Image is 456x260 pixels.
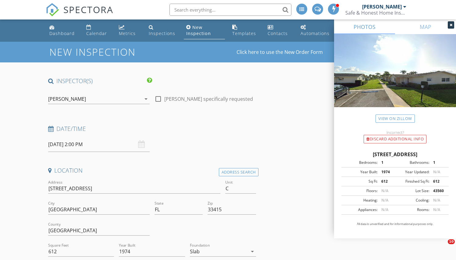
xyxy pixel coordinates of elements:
div: [PERSON_NAME] [362,4,402,10]
div: Calendar [86,30,107,36]
iframe: Intercom live chat [435,239,450,254]
input: Search everything... [169,4,291,16]
div: Templates [232,30,256,36]
div: Metrics [119,30,136,36]
a: Calendar [84,22,112,39]
div: Year Updated: [395,169,429,175]
div: Sq Ft: [343,179,378,184]
div: Appliances: [343,207,378,213]
div: Inspections [149,30,175,36]
div: Cooling: [395,198,429,203]
span: N/A [433,198,440,203]
div: [STREET_ADDRESS] [341,151,449,158]
span: N/A [433,207,440,212]
i: arrow_drop_down [142,95,150,103]
div: 1974 [378,169,395,175]
a: Metrics [116,22,141,39]
label: [PERSON_NAME] specifically requested [164,96,253,102]
i: arrow_drop_down [249,248,256,255]
div: Floors: [343,188,378,194]
div: Incorrect? [334,130,456,135]
a: Contacts [265,22,293,39]
div: Slab [190,249,200,254]
a: New Inspection [184,22,225,39]
span: SPECTORA [63,3,113,16]
div: Dashboard [49,30,75,36]
a: View on Zillow [376,114,415,123]
span: 10 [448,239,455,244]
a: Templates [230,22,261,39]
div: 43560 [429,188,447,194]
div: Safe & Honest Home Inspection Services [345,10,406,16]
a: SPECTORA [46,8,113,21]
div: Contacts [268,30,288,36]
p: All data is unverified and for informational purposes only. [341,222,449,226]
input: Select date [48,137,150,152]
div: New Inspection [186,24,211,36]
div: 1 [429,160,447,165]
h1: New Inspection [49,47,184,57]
a: Click here to use the New Order Form [237,50,323,54]
a: Inspections [146,22,179,39]
div: Rooms: [395,207,429,213]
div: Finished Sq Ft: [395,179,429,184]
img: The Best Home Inspection Software - Spectora [46,3,59,16]
div: Heating: [343,198,378,203]
span: N/A [381,198,388,203]
a: PHOTOS [334,19,395,34]
div: 612 [429,179,447,184]
div: Discard Additional info [364,135,426,143]
div: [PERSON_NAME] [48,96,86,102]
h4: Location [48,167,256,174]
span: N/A [381,188,388,193]
img: streetview [334,34,456,122]
div: Address Search [219,168,258,176]
a: Dashboard [47,22,79,39]
a: Automations (Advanced) [298,22,333,39]
a: MAP [395,19,456,34]
div: Bedrooms: [343,160,378,165]
div: Automations [301,30,330,36]
div: Year Built: [343,169,378,175]
div: 612 [378,179,395,184]
h4: INSPECTOR(S) [48,77,152,85]
h4: Date/Time [48,125,256,133]
span: N/A [433,169,440,174]
span: N/A [381,207,388,212]
div: Bathrooms: [395,160,429,165]
div: Lot Size: [395,188,429,194]
div: 1 [378,160,395,165]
